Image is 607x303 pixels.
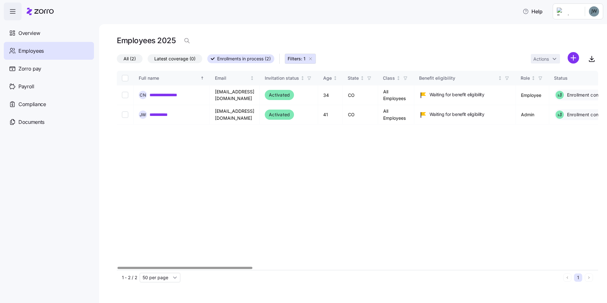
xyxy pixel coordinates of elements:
a: Documents [4,113,94,131]
svg: add icon [568,52,579,64]
span: Compliance [18,100,46,108]
span: Waiting for benefit eligibility [430,91,484,98]
th: Invitation statusNot sorted [260,71,318,85]
td: All Employees [378,85,414,105]
span: Help [523,8,543,15]
button: Filters: 1 [285,54,316,64]
input: Select all records [122,75,128,81]
th: Benefit eligibilityNot sorted [414,71,516,85]
td: CO [343,85,378,105]
a: Payroll [4,77,94,95]
div: Benefit eligibility [419,75,497,82]
img: ec81f205da390930e66a9218cf0964b0 [589,6,599,17]
th: AgeNot sorted [318,71,343,85]
span: Actions [533,57,549,61]
h1: Employees 2025 [117,36,176,45]
td: 41 [318,105,343,125]
div: Not sorted [396,76,401,80]
input: Select record 2 [122,111,128,118]
td: All Employees [378,105,414,125]
td: 34 [318,85,343,105]
span: Latest coverage (0) [154,55,196,63]
a: Compliance [4,95,94,113]
td: [EMAIL_ADDRESS][DOMAIN_NAME] [210,85,260,105]
a: Overview [4,24,94,42]
div: Email [215,75,249,82]
td: Employee [516,85,549,105]
div: Not sorted [333,76,337,80]
span: Employees [18,47,44,55]
div: Not sorted [250,76,254,80]
span: All (2) [123,55,136,63]
button: Next page [585,273,593,282]
div: Sorted ascending [200,76,204,80]
button: Actions [531,54,560,64]
span: Zorro pay [18,65,41,73]
div: Role [521,75,530,82]
span: Overview [18,29,40,37]
a: Zorro pay [4,60,94,77]
th: StateNot sorted [343,71,378,85]
th: Full nameSorted ascending [134,71,210,85]
span: Activated [269,111,290,118]
button: 1 [574,273,582,282]
div: Full name [139,75,199,82]
span: Payroll [18,83,34,91]
div: Status [554,75,602,82]
div: Not sorted [360,76,364,80]
a: Employees [4,42,94,60]
div: Not sorted [498,76,502,80]
div: State [348,75,359,82]
div: Not sorted [531,76,536,80]
img: Employer logo [557,8,580,15]
td: CO [343,105,378,125]
td: Admin [516,105,549,125]
span: Enrollments in process (2) [217,55,271,63]
span: Filters: 1 [288,56,305,62]
span: 1 - 2 / 2 [122,274,137,281]
span: Activated [269,91,290,99]
th: ClassNot sorted [378,71,414,85]
td: [EMAIL_ADDRESS][DOMAIN_NAME] [210,105,260,125]
span: C N [140,93,146,97]
div: Age [323,75,332,82]
button: Previous page [563,273,571,282]
div: Invitation status [265,75,299,82]
span: J W [140,113,146,117]
th: RoleNot sorted [516,71,549,85]
span: Documents [18,118,44,126]
button: Help [517,5,548,18]
div: Not sorted [300,76,305,80]
span: Waiting for benefit eligibility [430,111,484,118]
th: EmailNot sorted [210,71,260,85]
input: Select record 1 [122,92,128,98]
div: Class [383,75,395,82]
